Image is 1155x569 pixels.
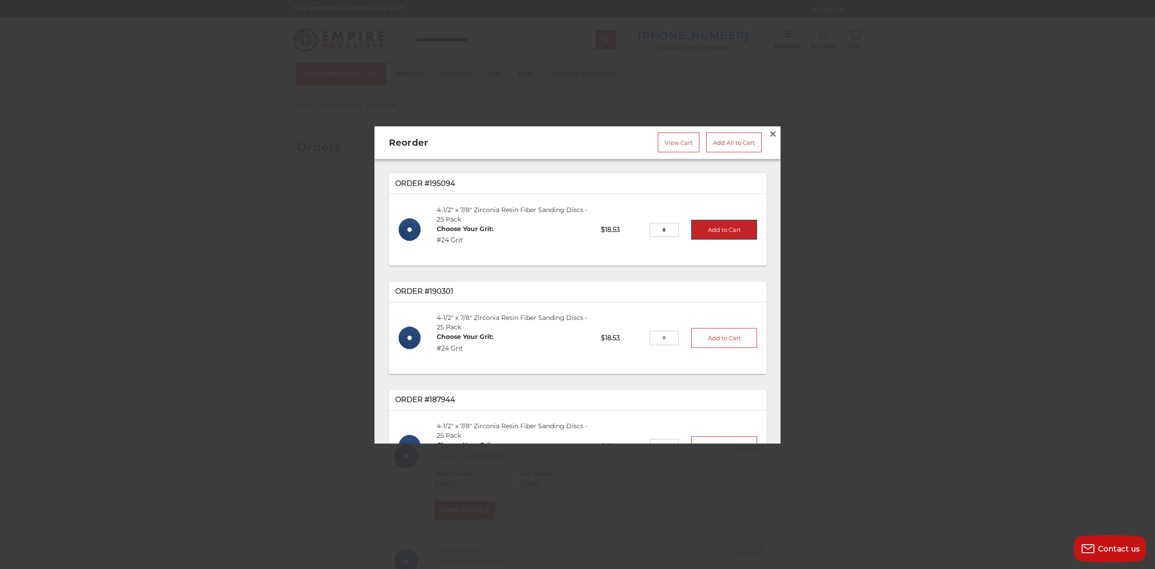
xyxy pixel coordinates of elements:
img: 4-1/2 [395,432,425,461]
img: 4-1/2 [395,324,425,352]
a: 4-1/2" x 7/8" Zirconia Resin Fiber Sanding Discs - 25 Pack [437,205,587,223]
img: 4-1/2 [395,215,425,244]
button: Contact us [1074,535,1146,562]
button: Add to Cart [691,436,757,456]
dd: #24 Grit [437,236,494,245]
a: Close [766,126,780,141]
a: View Cart [658,132,699,152]
p: Order #190301 [395,286,760,297]
dt: Choose Your Grit: [437,224,494,233]
span: × [769,125,777,142]
dd: #24 Grit [437,344,494,353]
p: Order #187944 [395,394,760,405]
a: 4-1/2" x 7/8" Zirconia Resin Fiber Sanding Discs - 25 Pack [437,422,587,439]
p: $17.99 [595,435,649,457]
a: 4-1/2" x 7/8" Zirconia Resin Fiber Sanding Discs - 25 Pack [437,314,587,331]
p: $18.53 [595,218,649,241]
button: Add to Cart [691,220,757,240]
h2: Reorder [389,135,538,149]
p: Order #195094 [395,178,760,189]
a: Add All to Cart [706,132,762,152]
dt: Choose Your Grit: [437,332,494,342]
dt: Choose Your Grit: [437,440,494,450]
span: Contact us [1098,545,1140,553]
button: Add to Cart [691,328,757,348]
p: $18.53 [595,327,649,349]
